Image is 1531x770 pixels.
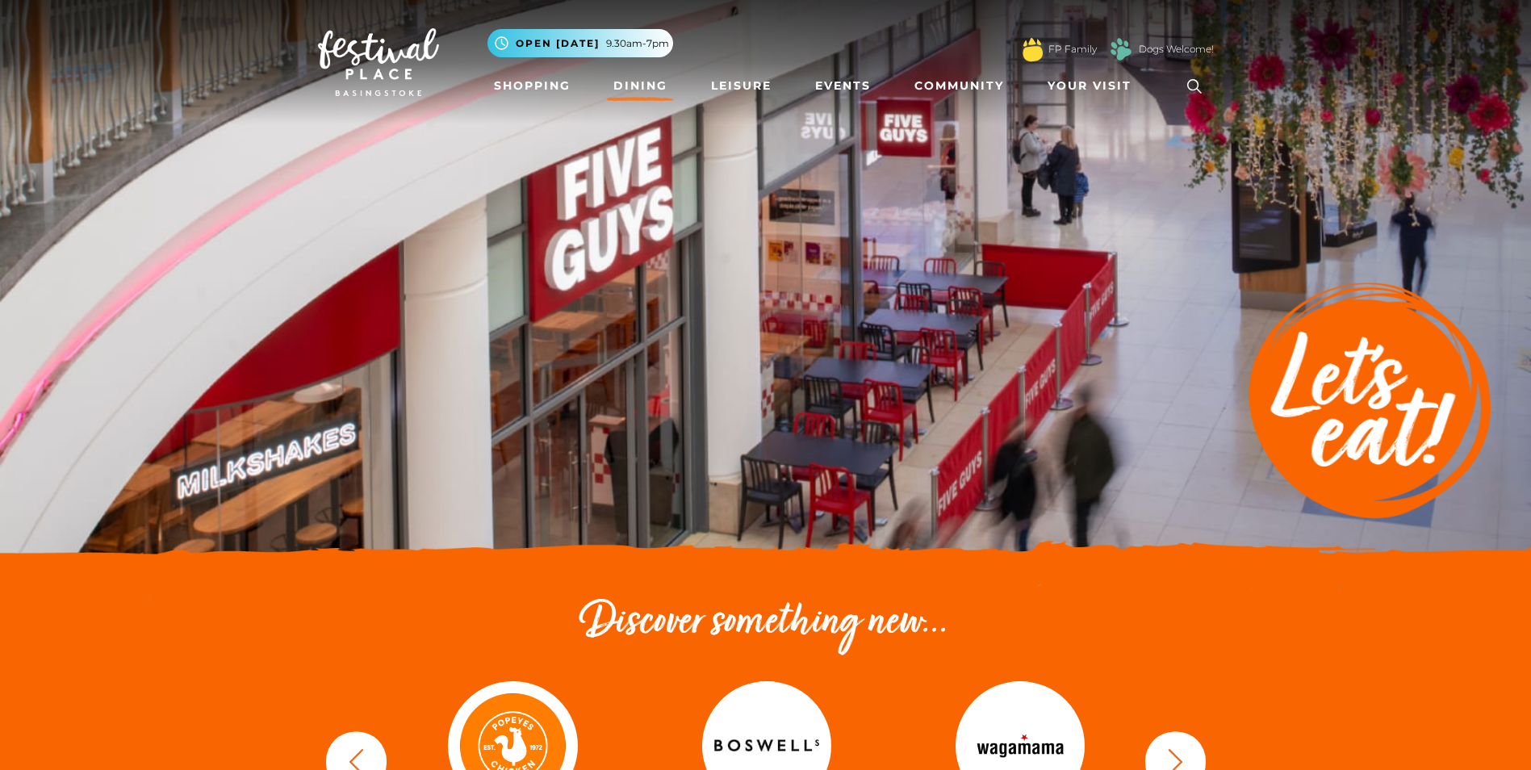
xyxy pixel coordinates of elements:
[318,28,439,96] img: Festival Place Logo
[487,71,577,101] a: Shopping
[908,71,1010,101] a: Community
[607,71,674,101] a: Dining
[1139,42,1214,56] a: Dogs Welcome!
[809,71,877,101] a: Events
[1048,77,1132,94] span: Your Visit
[705,71,778,101] a: Leisure
[1048,42,1097,56] a: FP Family
[516,36,600,51] span: Open [DATE]
[1041,71,1146,101] a: Your Visit
[318,597,1214,649] h2: Discover something new...
[487,29,673,57] button: Open [DATE] 9.30am-7pm
[606,36,669,51] span: 9.30am-7pm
